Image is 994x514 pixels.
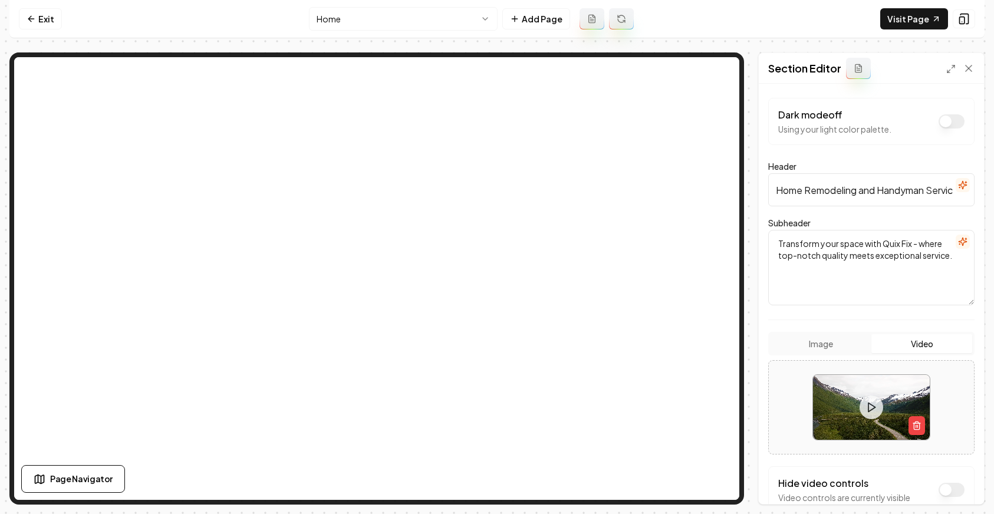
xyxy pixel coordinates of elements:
[580,8,604,29] button: Add admin page prompt
[768,218,811,228] label: Subheader
[21,465,125,493] button: Page Navigator
[778,108,842,121] label: Dark mode off
[871,334,972,353] button: Video
[19,8,62,29] a: Exit
[880,8,948,29] a: Visit Page
[768,161,796,172] label: Header
[778,123,891,135] p: Using your light color palette.
[778,477,868,489] label: Hide video controls
[768,60,841,77] h2: Section Editor
[502,8,570,29] button: Add Page
[50,473,113,485] span: Page Navigator
[778,492,910,503] p: Video controls are currently visible
[771,334,871,353] button: Image
[846,58,871,79] button: Add admin section prompt
[609,8,634,29] button: Regenerate page
[768,173,975,206] input: Header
